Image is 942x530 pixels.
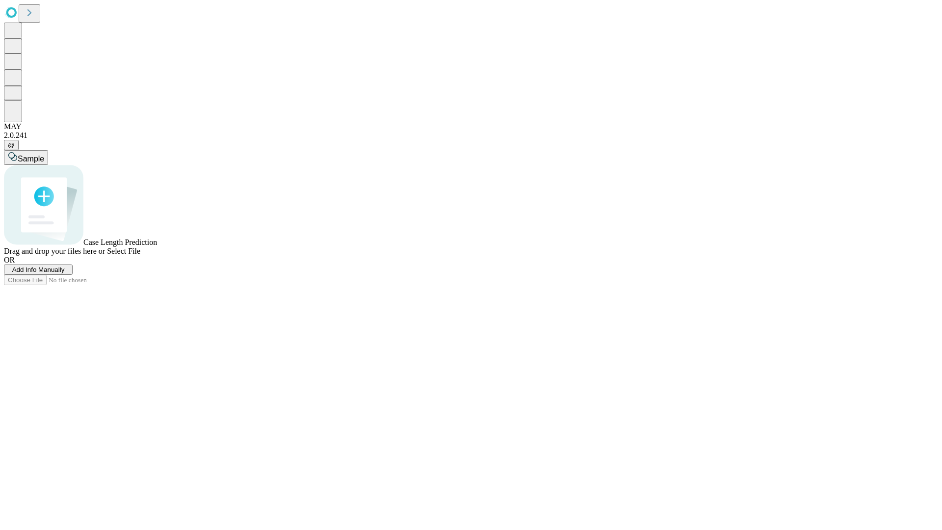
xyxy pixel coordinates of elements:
span: Add Info Manually [12,266,65,273]
span: Select File [107,247,140,255]
div: MAY [4,122,938,131]
button: Add Info Manually [4,265,73,275]
span: Case Length Prediction [83,238,157,246]
span: Drag and drop your files here or [4,247,105,255]
span: OR [4,256,15,264]
span: Sample [18,155,44,163]
div: 2.0.241 [4,131,938,140]
button: Sample [4,150,48,165]
button: @ [4,140,19,150]
span: @ [8,141,15,149]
